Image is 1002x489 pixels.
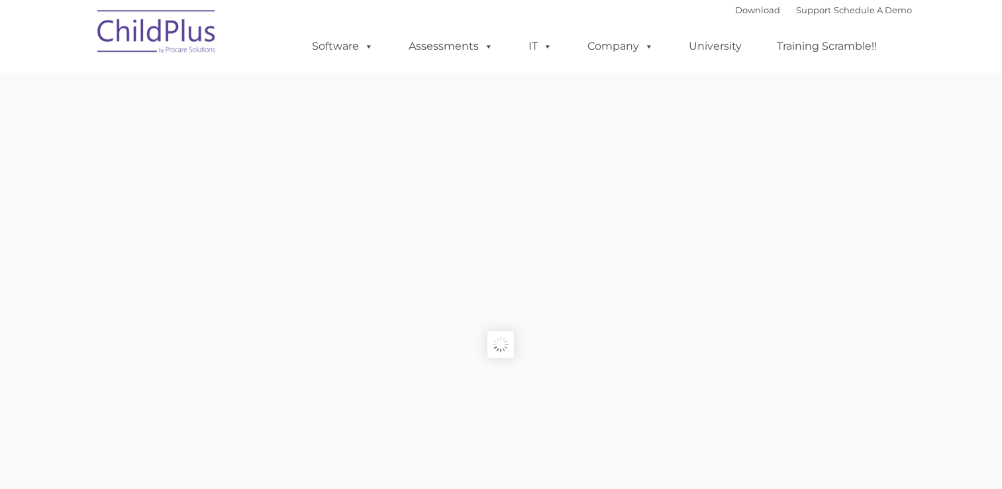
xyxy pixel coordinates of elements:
[796,5,831,15] a: Support
[735,5,912,15] font: |
[91,1,223,67] img: ChildPlus by Procare Solutions
[676,33,755,60] a: University
[395,33,507,60] a: Assessments
[299,33,387,60] a: Software
[515,33,566,60] a: IT
[834,5,912,15] a: Schedule A Demo
[574,33,667,60] a: Company
[764,33,890,60] a: Training Scramble!!
[735,5,780,15] a: Download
